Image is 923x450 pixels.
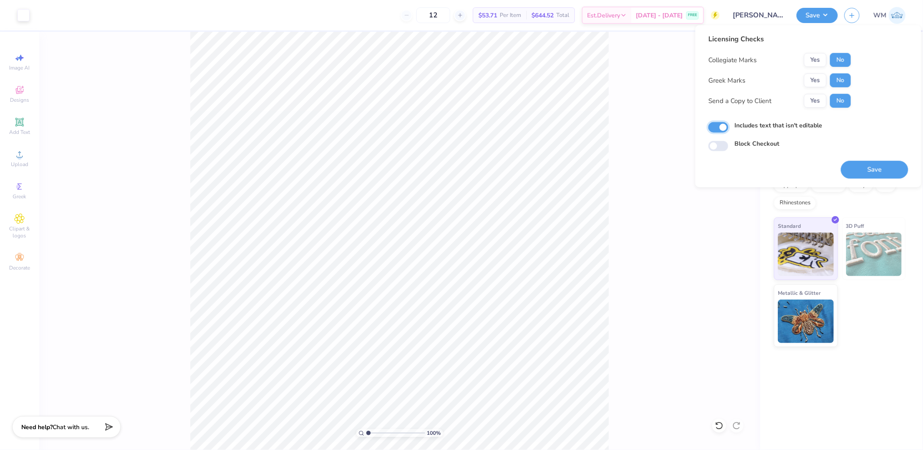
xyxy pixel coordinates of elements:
[708,34,851,44] div: Licensing Checks
[804,94,827,108] button: Yes
[708,76,745,86] div: Greek Marks
[873,7,906,24] a: WM
[734,121,822,130] label: Includes text that isn't editable
[11,161,28,168] span: Upload
[873,10,886,20] span: WM
[636,11,683,20] span: [DATE] - [DATE]
[734,139,779,148] label: Block Checkout
[797,8,838,23] button: Save
[778,288,821,297] span: Metallic & Glitter
[804,73,827,87] button: Yes
[4,225,35,239] span: Clipart & logos
[427,429,441,437] span: 100 %
[804,53,827,67] button: Yes
[726,7,790,24] input: Untitled Design
[830,73,851,87] button: No
[416,7,450,23] input: – –
[889,7,906,24] img: Wilfredo Manabat
[708,96,771,106] div: Send a Copy to Client
[10,64,30,71] span: Image AI
[708,55,757,65] div: Collegiate Marks
[688,12,697,18] span: FREE
[556,11,569,20] span: Total
[846,233,902,276] img: 3D Puff
[478,11,497,20] span: $53.71
[778,233,834,276] img: Standard
[778,300,834,343] img: Metallic & Glitter
[778,221,801,230] span: Standard
[841,161,908,179] button: Save
[9,264,30,271] span: Decorate
[500,11,521,20] span: Per Item
[10,97,29,103] span: Designs
[774,197,816,210] div: Rhinestones
[846,221,864,230] span: 3D Puff
[587,11,620,20] span: Est. Delivery
[53,423,89,431] span: Chat with us.
[21,423,53,431] strong: Need help?
[830,53,851,67] button: No
[531,11,554,20] span: $644.52
[13,193,27,200] span: Greek
[9,129,30,136] span: Add Text
[830,94,851,108] button: No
